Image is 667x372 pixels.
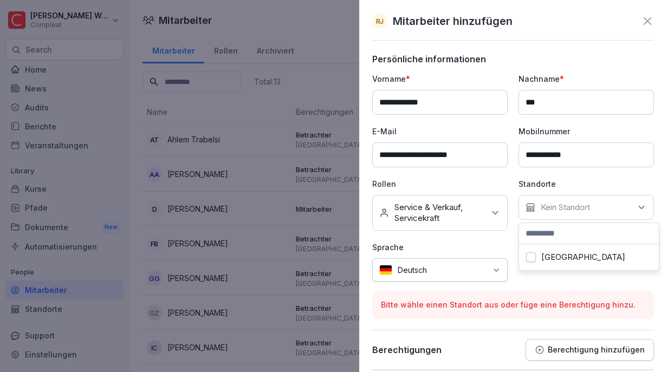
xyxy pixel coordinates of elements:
[372,54,654,64] p: Persönliche informationen
[394,202,484,224] p: Service & Verkauf, Servicekraft
[519,73,654,84] p: Nachname
[372,344,442,355] p: Berechtigungen
[372,126,508,137] p: E-Mail
[393,13,513,29] p: Mitarbeiter hinzufügen
[372,242,508,253] p: Sprache
[372,73,508,84] p: Vorname
[372,258,508,282] div: Deutsch
[541,252,625,262] label: [GEOGRAPHIC_DATA]
[379,265,392,275] img: de.svg
[526,339,654,361] button: Berechtigung hinzufügen
[372,178,508,190] p: Rollen
[541,202,590,213] p: Kein Standort
[381,299,645,310] p: Bitte wähle einen Standort aus oder füge eine Berechtigung hinzu.
[519,126,654,137] p: Mobilnummer
[519,178,654,190] p: Standorte
[548,345,645,354] p: Berechtigung hinzufügen
[372,14,387,29] div: RJ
